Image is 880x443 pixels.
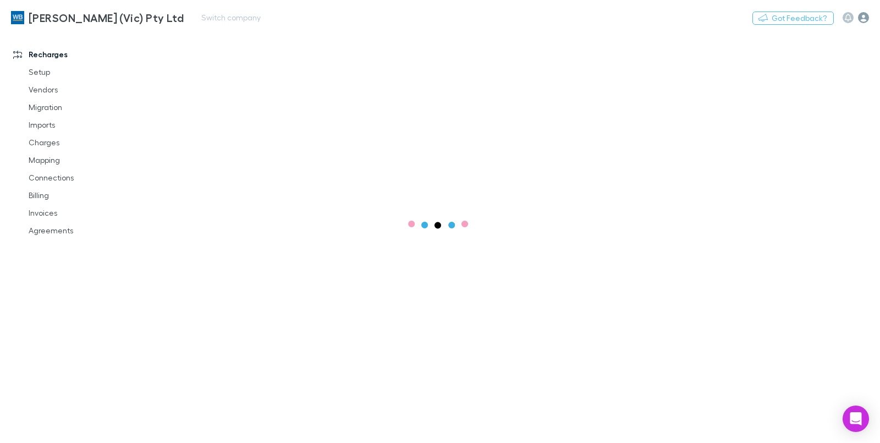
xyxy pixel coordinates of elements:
h3: [PERSON_NAME] (Vic) Pty Ltd [29,11,184,24]
a: Migration [18,99,145,116]
a: Mapping [18,151,145,169]
a: Agreements [18,222,145,239]
a: [PERSON_NAME] (Vic) Pty Ltd [4,4,190,31]
a: Invoices [18,204,145,222]
a: Setup [18,63,145,81]
a: Charges [18,134,145,151]
img: William Buck (Vic) Pty Ltd's Logo [11,11,24,24]
a: Connections [18,169,145,187]
a: Recharges [2,46,145,63]
button: Switch company [195,11,267,24]
a: Imports [18,116,145,134]
a: Vendors [18,81,145,99]
div: Open Intercom Messenger [843,406,869,432]
button: Got Feedback? [752,12,834,25]
a: Billing [18,187,145,204]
